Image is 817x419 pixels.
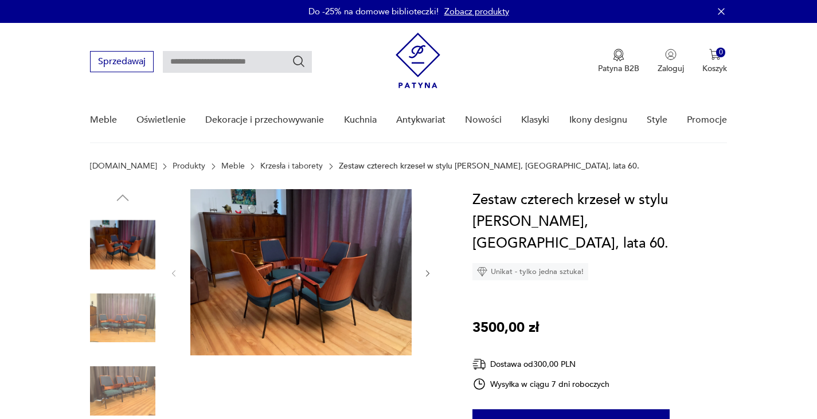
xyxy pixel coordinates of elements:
img: Ikona medalu [613,49,624,61]
img: Ikona dostawy [472,357,486,371]
a: Kuchnia [344,98,377,142]
a: Sprzedawaj [90,58,154,66]
button: Patyna B2B [598,49,639,74]
div: Dostawa od 300,00 PLN [472,357,610,371]
a: [DOMAIN_NAME] [90,162,157,171]
p: 3500,00 zł [472,317,539,339]
button: Szukaj [292,54,306,68]
a: Promocje [687,98,727,142]
h1: Zestaw czterech krzeseł w stylu [PERSON_NAME], [GEOGRAPHIC_DATA], lata 60. [472,189,728,254]
img: Ikonka użytkownika [665,49,677,60]
p: Koszyk [702,63,727,74]
a: Meble [221,162,245,171]
button: 0Koszyk [702,49,727,74]
div: Unikat - tylko jedna sztuka! [472,263,588,280]
a: Ikony designu [569,98,627,142]
button: Sprzedawaj [90,51,154,72]
p: Do -25% na domowe biblioteczki! [308,6,439,17]
a: Oświetlenie [136,98,186,142]
a: Nowości [465,98,502,142]
a: Krzesła i taborety [260,162,323,171]
div: Wysyłka w ciągu 7 dni roboczych [472,377,610,391]
button: Zaloguj [658,49,684,74]
a: Ikona medaluPatyna B2B [598,49,639,74]
a: Meble [90,98,117,142]
img: Zdjęcie produktu Zestaw czterech krzeseł w stylu Hanno Von Gustedta, Austria, lata 60. [90,212,155,277]
a: Produkty [173,162,205,171]
img: Patyna - sklep z meblami i dekoracjami vintage [396,33,440,88]
p: Zestaw czterech krzeseł w stylu [PERSON_NAME], [GEOGRAPHIC_DATA], lata 60. [339,162,639,171]
img: Zdjęcie produktu Zestaw czterech krzeseł w stylu Hanno Von Gustedta, Austria, lata 60. [90,285,155,351]
div: 0 [716,48,726,57]
img: Ikona koszyka [709,49,721,60]
p: Patyna B2B [598,63,639,74]
a: Style [647,98,667,142]
a: Antykwariat [396,98,445,142]
a: Zobacz produkty [444,6,509,17]
p: Zaloguj [658,63,684,74]
a: Dekoracje i przechowywanie [205,98,324,142]
img: Zdjęcie produktu Zestaw czterech krzeseł w stylu Hanno Von Gustedta, Austria, lata 60. [190,189,412,355]
a: Klasyki [521,98,549,142]
img: Ikona diamentu [477,267,487,277]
